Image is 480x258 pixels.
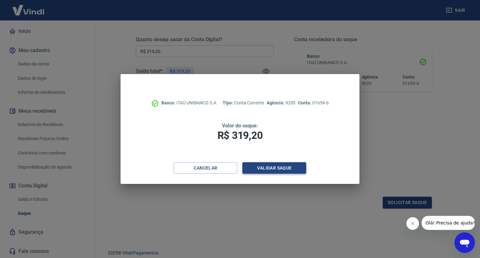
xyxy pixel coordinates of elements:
span: Valor do saque: [222,123,258,129]
iframe: Fechar mensagem [406,217,419,230]
button: Validar saque [242,162,306,174]
p: 01659-6 [298,100,329,106]
span: Agência: [267,100,285,105]
span: Conta: [298,100,312,105]
button: Cancelar [174,162,237,174]
p: 9205 [267,100,295,106]
iframe: Botão para abrir a janela de mensagens [454,232,475,253]
span: Olá! Precisa de ajuda? [4,4,54,10]
p: ITAÚ UNIBANCO S.A. [161,100,218,106]
p: Conta Corrente [223,100,264,106]
iframe: Mensagem da empresa [422,216,475,230]
span: R$ 319,20 [218,129,263,141]
span: Tipo: [223,100,234,105]
span: Banco: [161,100,176,105]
